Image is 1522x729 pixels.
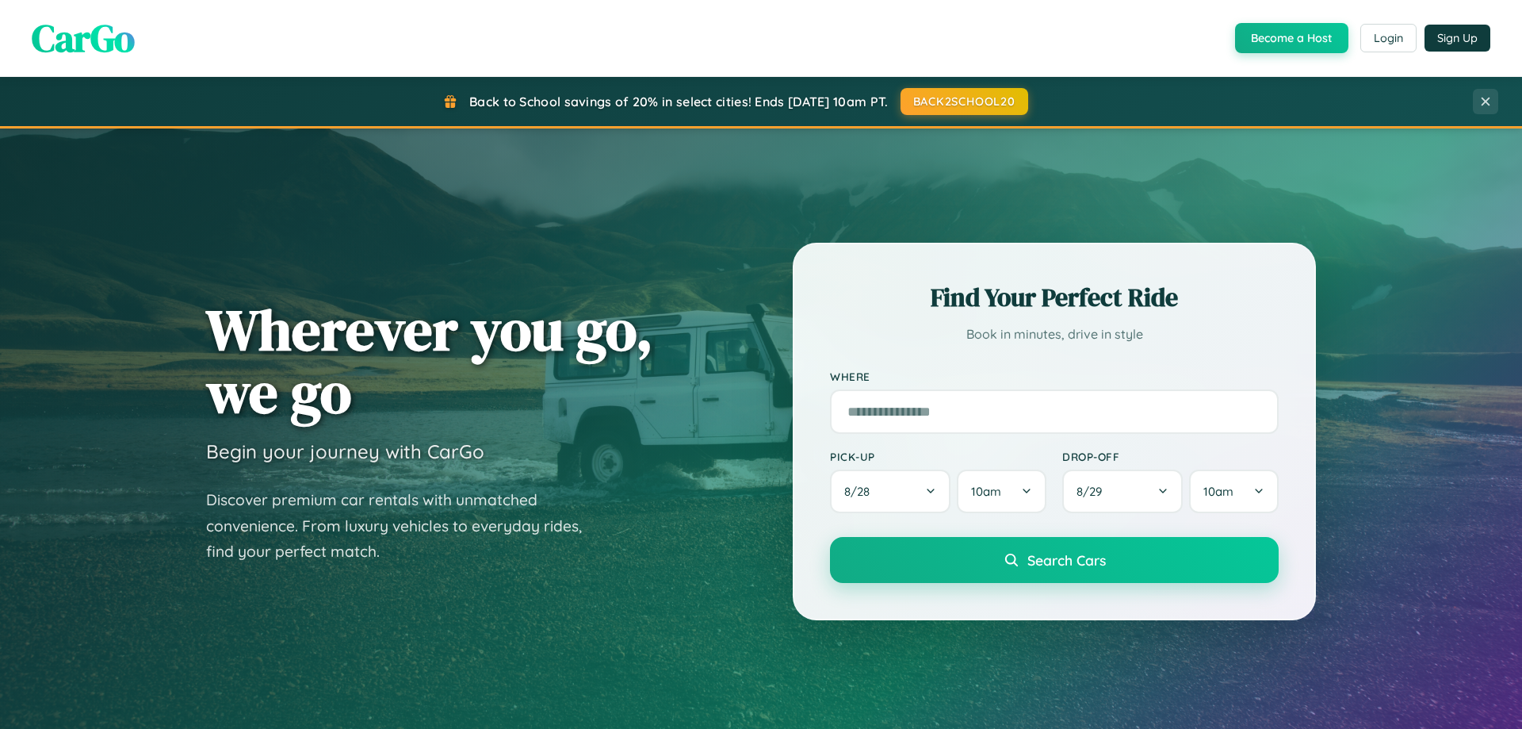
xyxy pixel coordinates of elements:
button: 10am [1189,470,1279,513]
span: 10am [971,484,1001,499]
p: Book in minutes, drive in style [830,323,1279,346]
button: Login [1360,24,1417,52]
p: Discover premium car rentals with unmatched convenience. From luxury vehicles to everyday rides, ... [206,487,602,565]
span: CarGo [32,12,135,64]
span: 10am [1203,484,1233,499]
button: 8/29 [1062,470,1183,513]
button: BACK2SCHOOL20 [901,88,1028,115]
span: Search Cars [1027,551,1106,569]
h2: Find Your Perfect Ride [830,280,1279,315]
h3: Begin your journey with CarGo [206,439,484,463]
span: Back to School savings of 20% in select cities! Ends [DATE] 10am PT. [469,94,888,109]
button: 8/28 [830,470,950,513]
button: Search Cars [830,537,1279,583]
label: Drop-off [1062,450,1279,463]
span: 8 / 28 [844,484,878,499]
button: 10am [957,470,1046,513]
span: 8 / 29 [1076,484,1110,499]
label: Where [830,370,1279,383]
button: Become a Host [1235,23,1348,53]
button: Sign Up [1424,25,1490,52]
h1: Wherever you go, we go [206,298,653,424]
label: Pick-up [830,450,1046,463]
